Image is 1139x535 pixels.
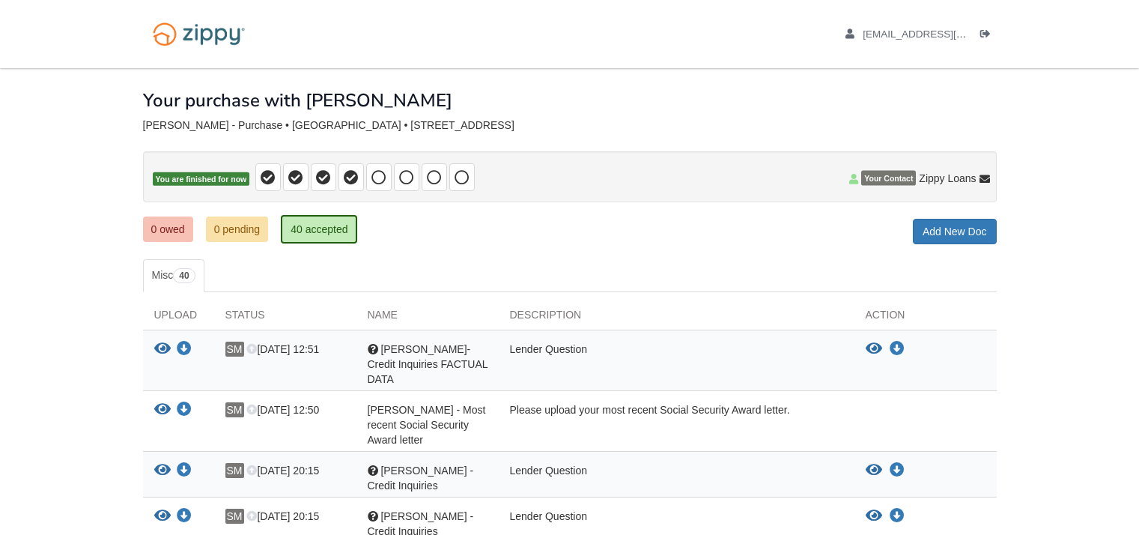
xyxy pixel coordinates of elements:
a: Add New Doc [913,219,997,244]
a: edit profile [845,28,1035,43]
div: Description [499,307,854,330]
button: View Fredda Morrison - Credit Inquiries [866,463,882,478]
span: 40 [173,268,195,283]
span: You are finished for now [153,172,250,187]
a: Log out [980,28,997,43]
button: View Fredda Morrison - Credit Inquiries [154,463,171,479]
span: SM [225,342,244,357]
span: SM [225,509,244,524]
span: Your Contact [861,171,916,186]
a: Misc [143,259,204,292]
div: Upload [143,307,214,330]
a: Download Fredda Morrison - Most recent Social Security Award letter [177,405,192,417]
div: Status [214,307,356,330]
button: View Susan Morrison - Credit Inquiries [866,509,882,524]
span: Zippy Loans [919,171,976,186]
a: Download Susan Morrison - Credit Inquiries [890,510,905,522]
span: SM [225,402,244,417]
div: Action [854,307,997,330]
span: [DATE] 20:15 [246,510,319,522]
span: [DATE] 12:51 [246,343,319,355]
img: Logo [143,15,255,53]
a: Download Fredda Morrison - Credit Inquiries [890,465,905,477]
span: SM [225,463,244,478]
a: 0 owed [143,217,193,242]
button: View Susan Morrison- Credit Inquiries FACTUAL DATA [154,342,171,357]
button: View Susan Morrison- Credit Inquiries FACTUAL DATA [866,342,882,357]
span: [PERSON_NAME]- Credit Inquiries FACTUAL DATA [368,343,488,385]
button: View Fredda Morrison - Most recent Social Security Award letter [154,402,171,418]
div: Lender Question [499,463,854,493]
span: [PERSON_NAME] - Credit Inquiries [368,465,474,492]
h1: Your purchase with [PERSON_NAME] [143,91,452,110]
span: [DATE] 20:15 [246,465,319,477]
a: Download Susan Morrison- Credit Inquiries FACTUAL DATA [177,344,192,356]
a: Download Susan Morrison- Credit Inquiries FACTUAL DATA [890,343,905,355]
div: Please upload your most recent Social Security Award letter. [499,402,854,447]
a: Download Fredda Morrison - Credit Inquiries [177,465,192,477]
a: 0 pending [206,217,269,242]
span: [DATE] 12:50 [246,404,319,416]
a: 40 accepted [281,215,357,244]
button: View Susan Morrison - Credit Inquiries [154,509,171,525]
a: Download Susan Morrison - Credit Inquiries [177,511,192,523]
div: [PERSON_NAME] - Purchase • [GEOGRAPHIC_DATA] • [STREET_ADDRESS] [143,119,997,132]
span: delayred@yahoo.com [863,28,1034,40]
div: Name [356,307,499,330]
div: Lender Question [499,342,854,387]
span: [PERSON_NAME] - Most recent Social Security Award letter [368,404,486,446]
